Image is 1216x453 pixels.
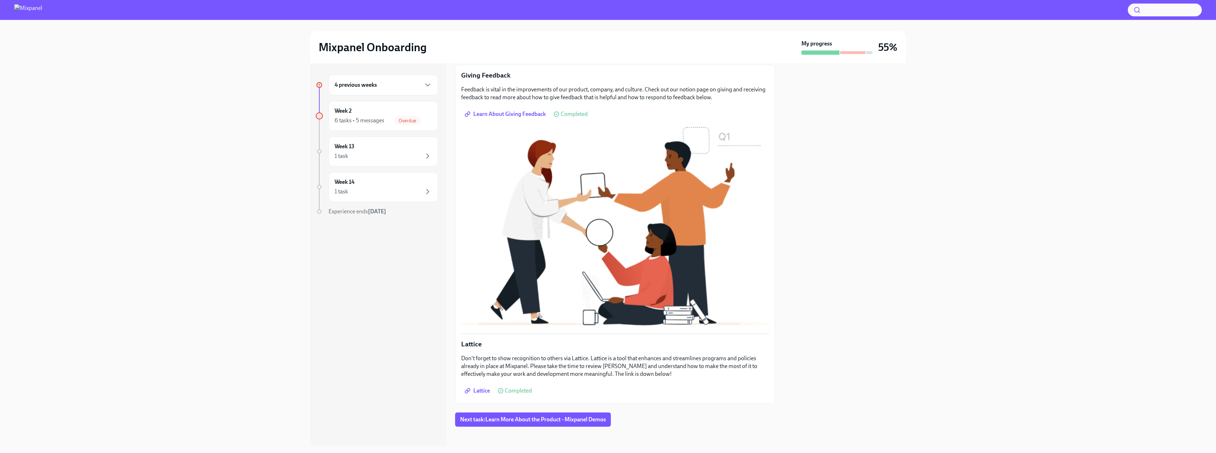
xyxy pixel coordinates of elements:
span: Overdue [394,118,421,123]
div: 6 tasks • 5 messages [335,117,384,124]
a: Week 141 task [316,172,438,202]
strong: [DATE] [368,208,386,215]
span: Completed [561,111,588,117]
span: Lattice [466,387,490,394]
h6: Week 13 [335,143,354,150]
a: Week 131 task [316,137,438,166]
h6: Week 2 [335,107,352,115]
span: Next task : Learn More About the Product - Mixpanel Demos [460,416,606,423]
p: Giving Feedback [461,71,769,80]
img: Mixpanel [14,4,42,16]
h2: Mixpanel Onboarding [319,40,427,54]
button: Zoom image [461,127,769,328]
p: Don't forget to show recognition to others via Lattice. Lattice is a tool that enhances and strea... [461,355,769,378]
p: Feedback is vital in the improvements of our product, company, and culture. Check out our notion ... [461,86,769,101]
h6: Week 14 [335,178,354,186]
strong: My progress [801,40,832,48]
span: Completed [505,388,532,394]
div: 1 task [335,188,348,196]
span: Learn About Giving Feedback [466,111,546,118]
h3: 55% [878,41,897,54]
div: 1 task [335,152,348,160]
a: Week 26 tasks • 5 messagesOverdue [316,101,438,131]
button: Next task:Learn More About the Product - Mixpanel Demos [455,412,611,427]
div: 4 previous weeks [329,75,438,95]
a: Lattice [461,384,495,398]
a: Learn About Giving Feedback [461,107,551,121]
p: Lattice [461,340,769,349]
h6: 4 previous weeks [335,81,377,89]
span: Experience ends [329,208,386,215]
